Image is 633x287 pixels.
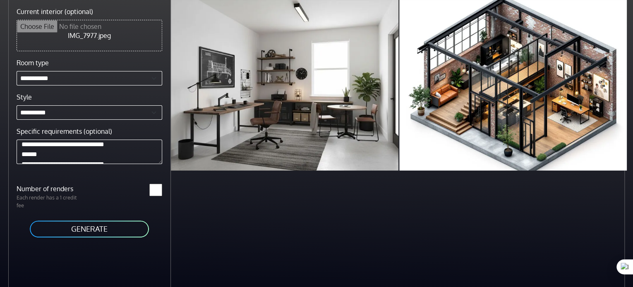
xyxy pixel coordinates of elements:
label: Specific requirements (optional) [17,126,112,136]
label: Current interior (optional) [17,7,93,17]
label: Number of renders [12,184,89,194]
p: Each render has a 1 credit fee [12,194,89,209]
label: Room type [17,58,49,68]
label: Style [17,92,32,102]
button: GENERATE [29,220,150,238]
